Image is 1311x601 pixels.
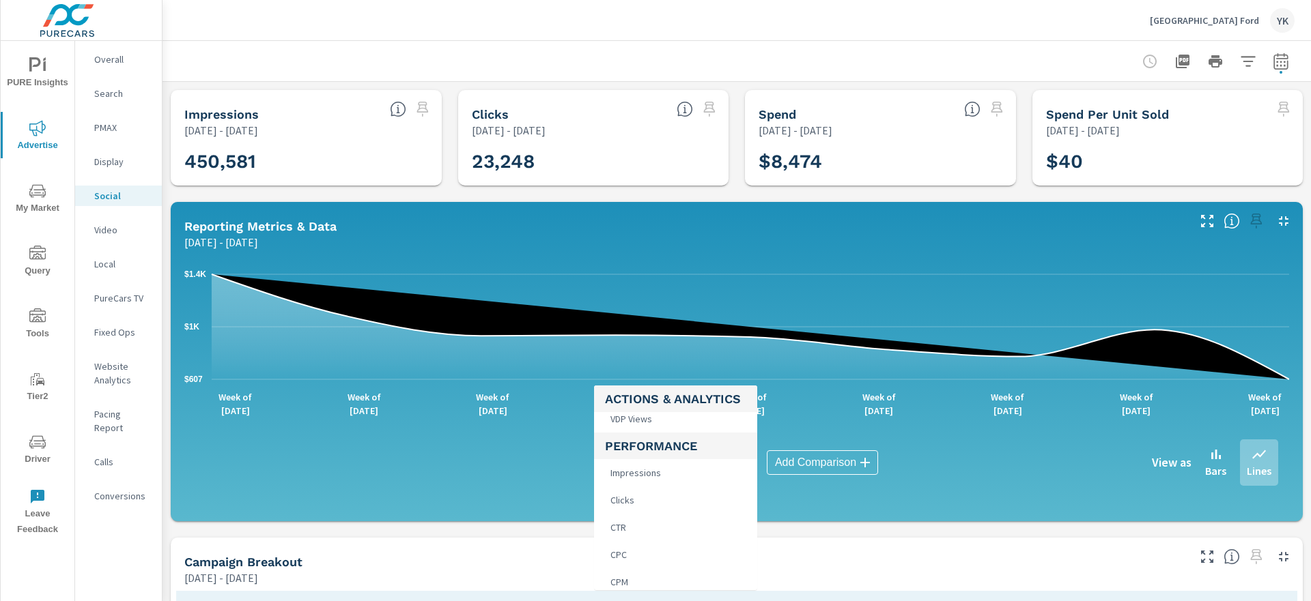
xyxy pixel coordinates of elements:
span: CPM [605,572,631,591]
h5: Actions & Analytics [605,385,746,412]
span: CPC [605,545,630,564]
span: Impressions [605,463,664,482]
span: VDP Views [605,409,655,428]
span: CTR [605,518,629,537]
h5: Performance [605,433,746,459]
span: Clicks [605,490,637,510]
